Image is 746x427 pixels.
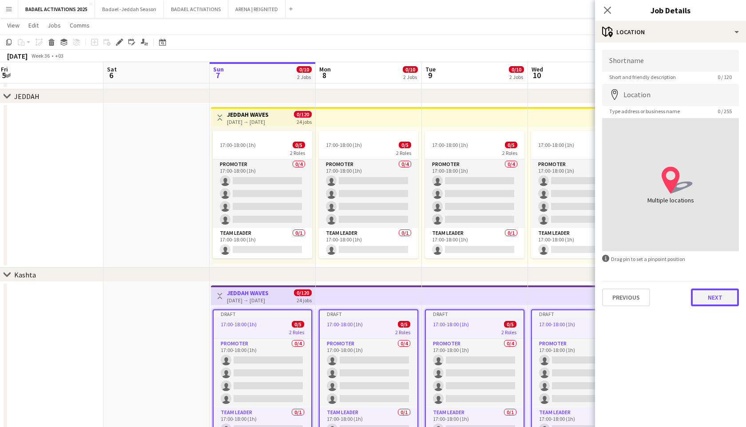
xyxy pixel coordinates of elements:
span: 6 [106,70,117,80]
span: 2 Roles [502,150,517,156]
app-card-role: Team Leader0/117:00-18:00 (1h) [425,228,524,258]
span: Tue [425,65,436,73]
span: Edit [28,21,39,29]
app-card-role: Team Leader0/117:00-18:00 (1h) [531,228,631,258]
button: Badael -Jeddah Season [95,0,164,18]
div: 24 jobs [297,296,312,304]
a: View [4,20,23,31]
span: 0 / 255 [710,108,739,115]
span: 0 / 120 [710,74,739,80]
app-card-role: PROMOTER0/417:00-18:00 (1h) [213,159,312,228]
h3: JEDDAH WAVES [227,111,269,119]
span: 0/120 [294,289,312,296]
span: Sat [107,65,117,73]
span: 0/5 [399,142,411,148]
span: 0/10 [509,66,524,73]
span: 17:00-18:00 (1h) [432,142,468,148]
app-card-role: PROMOTER0/417:00-18:00 (1h) [320,339,417,407]
span: 0/5 [505,142,517,148]
app-job-card: 17:00-18:00 (1h)0/52 RolesPROMOTER0/417:00-18:00 (1h) Team Leader0/117:00-18:00 (1h) [425,131,524,258]
span: Wed [532,65,543,73]
button: Next [691,289,739,306]
span: 0/5 [504,321,516,328]
span: 0/120 [294,111,312,118]
span: 17:00-18:00 (1h) [327,321,363,328]
div: [DATE] → [DATE] [227,119,269,125]
div: [DATE] [7,51,28,60]
span: 0/5 [398,321,410,328]
div: 2 Jobs [509,74,524,80]
div: Draft [426,310,524,317]
button: BADAEL ACTIVATIONS [164,0,228,18]
div: 2 Jobs [403,74,417,80]
span: 17:00-18:00 (1h) [539,321,575,328]
span: Fri [1,65,8,73]
span: 0/5 [293,142,305,148]
div: 2 Jobs [297,74,311,80]
span: 17:00-18:00 (1h) [220,142,256,148]
span: View [7,21,20,29]
span: Comms [70,21,90,29]
span: 2 Roles [396,150,411,156]
span: 7 [212,70,224,80]
app-card-role: Team Leader0/117:00-18:00 (1h) [213,228,312,258]
span: 10 [530,70,543,80]
app-card-role: PROMOTER0/417:00-18:00 (1h) [214,339,311,407]
div: Draft [532,310,630,317]
h3: Job Details [595,4,746,16]
app-job-card: 17:00-18:00 (1h)0/52 RolesPROMOTER0/417:00-18:00 (1h) Team Leader0/117:00-18:00 (1h) [213,131,312,258]
span: Jobs [48,21,61,29]
app-card-role: Team Leader0/117:00-18:00 (1h) [319,228,418,258]
div: Draft [214,310,311,317]
button: ARENA | REIGNITED [228,0,286,18]
span: Short and friendly description [602,74,683,80]
span: 9 [424,70,436,80]
div: Draft [320,310,417,317]
div: JEDDAH [14,92,40,101]
app-card-role: PROMOTER0/417:00-18:00 (1h) [319,159,418,228]
app-job-card: 17:00-18:00 (1h)0/52 RolesPROMOTER0/417:00-18:00 (1h) Team Leader0/117:00-18:00 (1h) [531,131,631,258]
span: 17:00-18:00 (1h) [326,142,362,148]
span: Week 36 [29,52,52,59]
span: 2 Roles [501,329,516,336]
a: Edit [25,20,42,31]
button: Previous [602,289,650,306]
app-card-role: PROMOTER0/417:00-18:00 (1h) [425,159,524,228]
div: Multiple locations [637,196,704,205]
div: [DATE] → [DATE] [227,297,269,304]
app-card-role: PROMOTER0/417:00-18:00 (1h) [532,339,630,407]
span: 0/5 [292,321,304,328]
a: Comms [66,20,93,31]
span: 17:00-18:00 (1h) [433,321,469,328]
div: Location [595,21,746,43]
button: BADAEL ACTIVATIONS 2025 [18,0,95,18]
span: Mon [319,65,331,73]
span: 2 Roles [395,329,410,336]
span: 17:00-18:00 (1h) [221,321,257,328]
span: Type address or business name [602,108,687,115]
span: 8 [318,70,331,80]
span: 2 Roles [289,329,304,336]
app-card-role: PROMOTER0/417:00-18:00 (1h) [426,339,524,407]
app-job-card: 17:00-18:00 (1h)0/52 RolesPROMOTER0/417:00-18:00 (1h) Team Leader0/117:00-18:00 (1h) [319,131,418,258]
div: +03 [55,52,63,59]
div: 24 jobs [297,118,312,125]
span: 0/10 [297,66,312,73]
span: 2 Roles [290,150,305,156]
span: Sun [213,65,224,73]
div: Drag pin to set a pinpoint position [602,255,739,263]
a: Jobs [44,20,64,31]
span: 17:00-18:00 (1h) [538,142,574,148]
span: 0/10 [403,66,418,73]
div: Kashta [14,270,36,279]
h3: JEDDAH WAVES [227,289,269,297]
app-card-role: PROMOTER0/417:00-18:00 (1h) [531,159,631,228]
